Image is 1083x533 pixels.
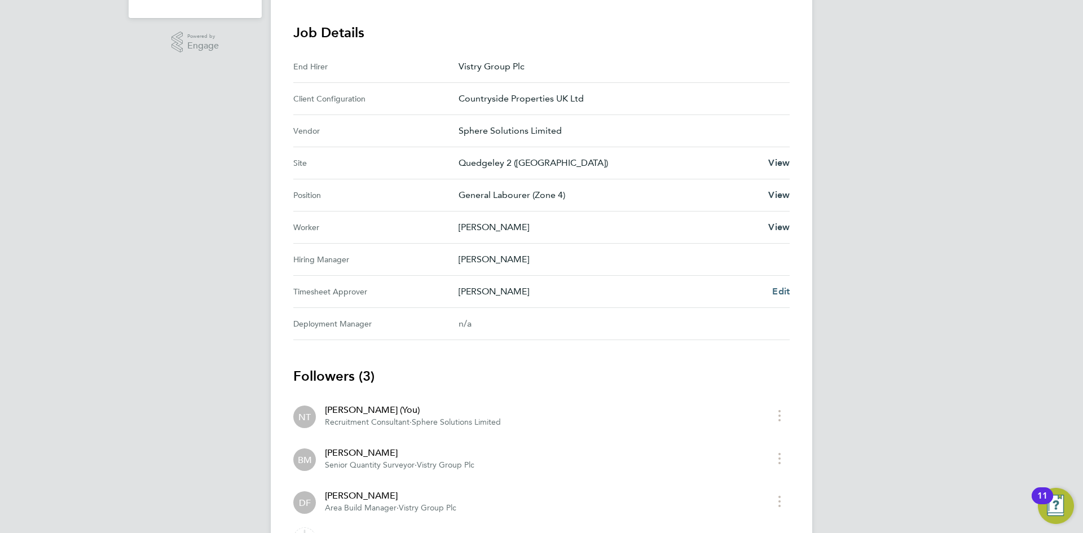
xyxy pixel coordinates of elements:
span: Sphere Solutions Limited [412,417,501,427]
h3: Followers (3) [293,367,790,385]
a: View [768,156,790,170]
span: View [768,157,790,168]
div: [PERSON_NAME] [325,446,474,460]
span: Powered by [187,32,219,41]
span: Edit [772,286,790,297]
span: · [397,503,399,513]
p: Countryside Properties UK Ltd [459,92,781,105]
div: Dean Fox [293,491,316,514]
div: [PERSON_NAME] (You) [325,403,501,417]
div: Client Configuration [293,92,459,105]
span: View [768,222,790,232]
div: Nathan Taylor (You) [293,406,316,428]
div: n/a [459,317,772,331]
span: BM [298,453,312,466]
p: [PERSON_NAME] [459,221,759,234]
div: Deployment Manager [293,317,459,331]
div: Timesheet Approver [293,285,459,298]
button: timesheet menu [769,407,790,424]
span: Recruitment Consultant [325,417,410,427]
span: Vistry Group Plc [399,503,456,513]
p: Sphere Solutions Limited [459,124,781,138]
div: Vendor [293,124,459,138]
div: Bradley Martin [293,448,316,471]
p: General Labourer (Zone 4) [459,188,759,202]
h3: Job Details [293,24,790,42]
span: Area Build Manager [325,503,397,513]
p: Quedgeley 2 ([GEOGRAPHIC_DATA]) [459,156,759,170]
div: Position [293,188,459,202]
span: · [415,460,417,470]
span: DF [299,496,311,509]
div: Site [293,156,459,170]
div: End Hirer [293,60,459,73]
button: timesheet menu [769,492,790,510]
span: Engage [187,41,219,51]
p: Vistry Group Plc [459,60,781,73]
a: View [768,221,790,234]
div: 11 [1037,496,1047,510]
a: Powered byEngage [171,32,219,53]
span: View [768,190,790,200]
div: Worker [293,221,459,234]
p: [PERSON_NAME] [459,285,763,298]
span: Vistry Group Plc [417,460,474,470]
p: [PERSON_NAME] [459,253,781,266]
div: Hiring Manager [293,253,459,266]
a: View [768,188,790,202]
button: Open Resource Center, 11 new notifications [1038,488,1074,524]
span: NT [298,411,311,423]
button: timesheet menu [769,450,790,467]
a: Edit [772,285,790,298]
span: · [410,417,412,427]
span: Senior Quantity Surveyor [325,460,415,470]
div: [PERSON_NAME] [325,489,456,503]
